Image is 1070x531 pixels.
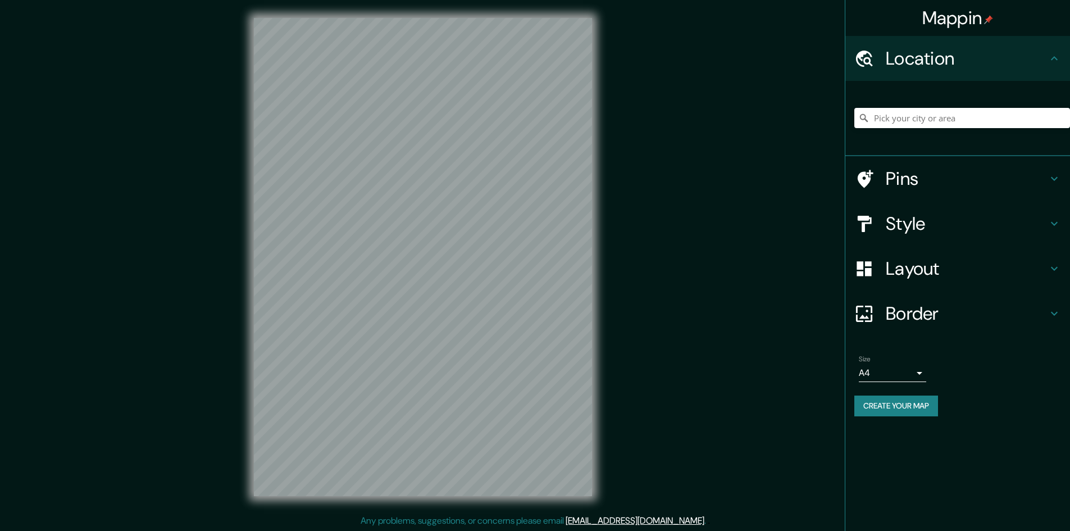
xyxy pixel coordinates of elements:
[845,201,1070,246] div: Style
[984,15,993,24] img: pin-icon.png
[886,257,1048,280] h4: Layout
[566,515,704,527] a: [EMAIL_ADDRESS][DOMAIN_NAME]
[854,108,1070,128] input: Pick your city or area
[922,7,994,29] h4: Mappin
[854,396,938,416] button: Create your map
[254,18,592,496] canvas: Map
[845,246,1070,291] div: Layout
[886,212,1048,235] h4: Style
[859,355,871,364] label: Size
[845,36,1070,81] div: Location
[845,156,1070,201] div: Pins
[886,167,1048,190] h4: Pins
[970,487,1058,519] iframe: Help widget launcher
[845,291,1070,336] div: Border
[708,514,710,528] div: .
[859,364,926,382] div: A4
[886,47,1048,70] h4: Location
[706,514,708,528] div: .
[886,302,1048,325] h4: Border
[361,514,706,528] p: Any problems, suggestions, or concerns please email .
